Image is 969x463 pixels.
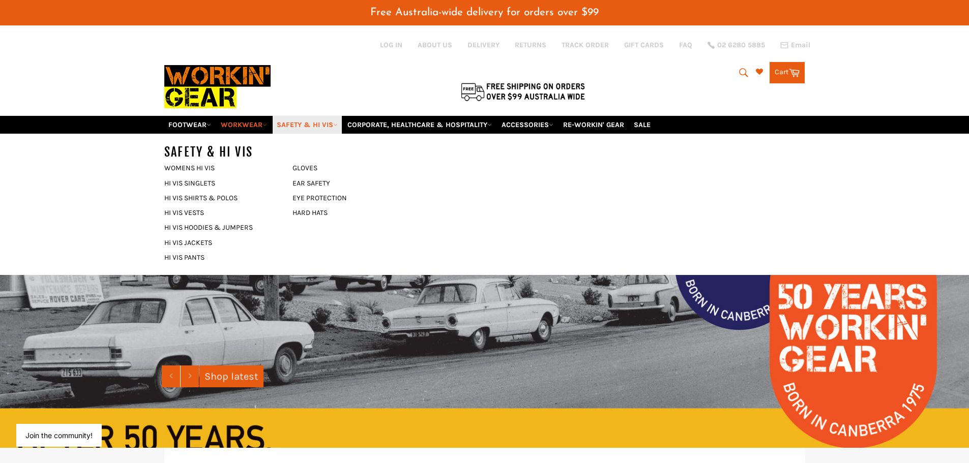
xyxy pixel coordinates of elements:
a: DELIVERY [467,40,500,50]
a: GLOVES [287,161,410,175]
a: RE-WORKIN' GEAR [559,116,628,134]
a: SAFETY & HI VIS [273,116,342,134]
a: WORKWEAR [217,116,271,134]
a: Cart [770,62,805,83]
a: ABOUT US [418,40,452,50]
button: Join the community! [25,431,93,440]
a: HARD HATS [287,205,410,220]
a: FOOTWEAR [164,116,215,134]
a: CORPORATE, HEALTHCARE & HOSPITALITY [343,116,496,134]
span: 02 6280 5885 [717,42,765,49]
a: ACCESSORIES [497,116,557,134]
a: HI VIS HOODIES & JUMPERS [159,220,282,235]
a: HI VIS VESTS [159,205,282,220]
a: TRACK ORDER [562,40,609,50]
a: EAR SAFETY [287,176,410,191]
a: HI VIS SHIRTS & POLOS [159,191,282,205]
a: Email [780,41,810,49]
img: Workin Gear leaders in Workwear, Safety Boots, PPE, Uniforms. Australia's No.1 in Workwear [164,58,271,115]
a: EYE PROTECTION [287,191,410,205]
a: GIFT CARDS [624,40,664,50]
a: SALE [630,116,655,134]
a: Hi VIS JACKETS [159,235,282,250]
a: Shop latest [199,365,263,387]
span: Free Australia-wide delivery for orders over $99 [370,7,599,18]
a: FAQ [679,40,692,50]
a: HI VIS PANTS [159,250,282,265]
span: Email [791,42,810,49]
a: 02 6280 5885 [708,42,765,49]
a: RETURNS [515,40,546,50]
a: HI VIS SINGLETS [159,176,282,191]
h5: SAFETY & HI VIS [164,144,292,161]
img: Flat $9.95 shipping Australia wide [459,81,586,102]
a: WOMENS HI VIS [159,161,282,175]
a: Log in [380,41,402,49]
